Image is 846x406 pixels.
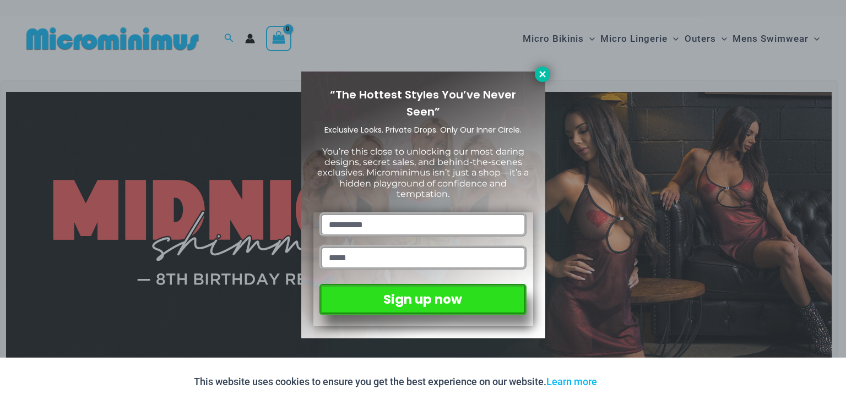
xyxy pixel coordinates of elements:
[605,369,652,395] button: Accept
[535,67,550,82] button: Close
[324,124,522,135] span: Exclusive Looks. Private Drops. Only Our Inner Circle.
[317,146,529,199] span: You’re this close to unlocking our most daring designs, secret sales, and behind-the-scenes exclu...
[546,376,597,387] a: Learn more
[194,374,597,390] p: This website uses cookies to ensure you get the best experience on our website.
[319,284,526,315] button: Sign up now
[330,87,516,119] span: “The Hottest Styles You’ve Never Seen”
